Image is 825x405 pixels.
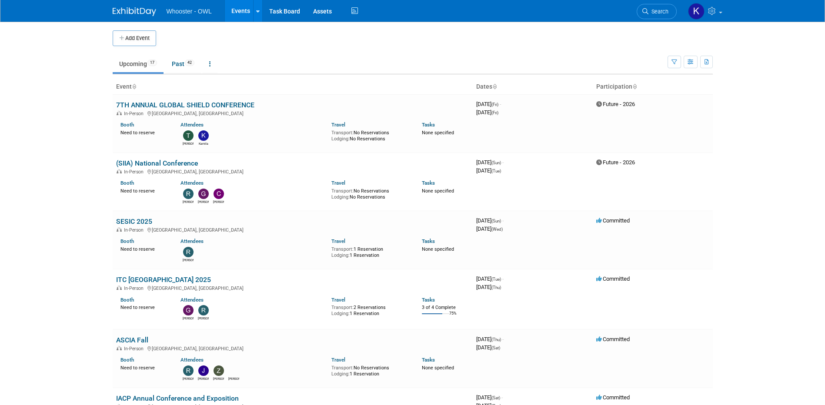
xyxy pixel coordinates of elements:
[228,376,239,381] div: Ronald Lifton
[596,276,630,282] span: Committed
[476,217,504,224] span: [DATE]
[449,311,457,323] td: 75%
[422,297,435,303] a: Tasks
[476,101,501,107] span: [DATE]
[120,297,134,303] a: Booth
[422,122,435,128] a: Tasks
[180,357,204,363] a: Attendees
[492,83,497,90] a: Sort by Start Date
[476,276,504,282] span: [DATE]
[116,345,469,352] div: [GEOGRAPHIC_DATA], [GEOGRAPHIC_DATA]
[120,303,168,311] div: Need to reserve
[120,128,168,136] div: Need to reserve
[113,56,164,72] a: Upcoming17
[491,102,498,107] span: (Fri)
[331,186,409,200] div: No Reservations No Reservations
[198,130,209,141] img: Kamila Castaneda
[120,363,168,371] div: Need to reserve
[183,257,194,262] div: Robert Dugan
[476,284,501,290] span: [DATE]
[596,336,630,342] span: Committed
[331,180,345,186] a: Travel
[120,238,134,244] a: Booth
[491,337,501,342] span: (Thu)
[422,188,454,194] span: None specified
[331,128,409,142] div: No Reservations No Reservations
[476,167,501,174] span: [DATE]
[113,7,156,16] img: ExhibitDay
[124,346,146,352] span: In-Person
[124,111,146,116] span: In-Person
[331,194,350,200] span: Lodging:
[117,227,122,232] img: In-Person Event
[117,169,122,173] img: In-Person Event
[183,189,194,199] img: Richard Spradley
[596,394,630,401] span: Committed
[180,297,204,303] a: Attendees
[491,285,501,290] span: (Thu)
[476,109,498,116] span: [DATE]
[491,169,501,173] span: (Tue)
[198,376,209,381] div: James Justus
[198,365,209,376] img: James Justus
[183,376,194,381] div: Richard Spradley
[180,122,204,128] a: Attendees
[116,394,239,402] a: IACP Annual Conference and Exposition
[688,3,705,20] img: Kamila Castaneda
[120,245,168,252] div: Need to reserve
[491,110,498,115] span: (Fri)
[476,344,500,351] span: [DATE]
[331,246,354,252] span: Transport:
[331,245,409,258] div: 1 Reservation 1 Reservation
[183,247,194,257] img: Robert Dugan
[502,217,504,224] span: -
[183,315,194,321] div: Gary LaFond
[331,305,354,310] span: Transport:
[473,80,593,94] th: Dates
[198,189,209,199] img: Gary LaFond
[491,219,501,223] span: (Sun)
[180,238,204,244] a: Attendees
[116,159,198,167] a: (SIIA) National Conference
[183,365,194,376] img: Richard Spradley
[596,101,635,107] span: Future - 2026
[120,357,134,363] a: Booth
[120,122,134,128] a: Booth
[198,141,209,146] div: Kamila Castaneda
[596,217,630,224] span: Committed
[501,394,503,401] span: -
[422,357,435,363] a: Tasks
[213,199,224,204] div: Clare Louise Southcombe
[422,365,454,371] span: None specified
[180,180,204,186] a: Attendees
[120,180,134,186] a: Booth
[637,4,677,19] a: Search
[632,83,637,90] a: Sort by Participation Type
[491,345,500,350] span: (Sat)
[331,188,354,194] span: Transport:
[116,110,469,116] div: [GEOGRAPHIC_DATA], [GEOGRAPHIC_DATA]
[476,159,504,166] span: [DATE]
[117,346,122,350] img: In-Person Event
[502,159,504,166] span: -
[117,285,122,290] img: In-Person Event
[183,141,194,146] div: Travis Dykes
[502,336,504,342] span: -
[124,285,146,291] span: In-Person
[117,111,122,115] img: In-Person Event
[331,371,350,377] span: Lodging:
[500,101,501,107] span: -
[502,276,504,282] span: -
[331,365,354,371] span: Transport:
[214,189,224,199] img: Clare Louise Southcombe
[476,394,503,401] span: [DATE]
[422,130,454,136] span: None specified
[213,376,224,381] div: Zach Artz
[113,30,156,46] button: Add Event
[229,365,239,376] img: Ronald Lifton
[183,305,194,315] img: Gary LaFond
[596,159,635,166] span: Future - 2026
[491,277,501,282] span: (Tue)
[116,276,211,284] a: ITC [GEOGRAPHIC_DATA] 2025
[331,238,345,244] a: Travel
